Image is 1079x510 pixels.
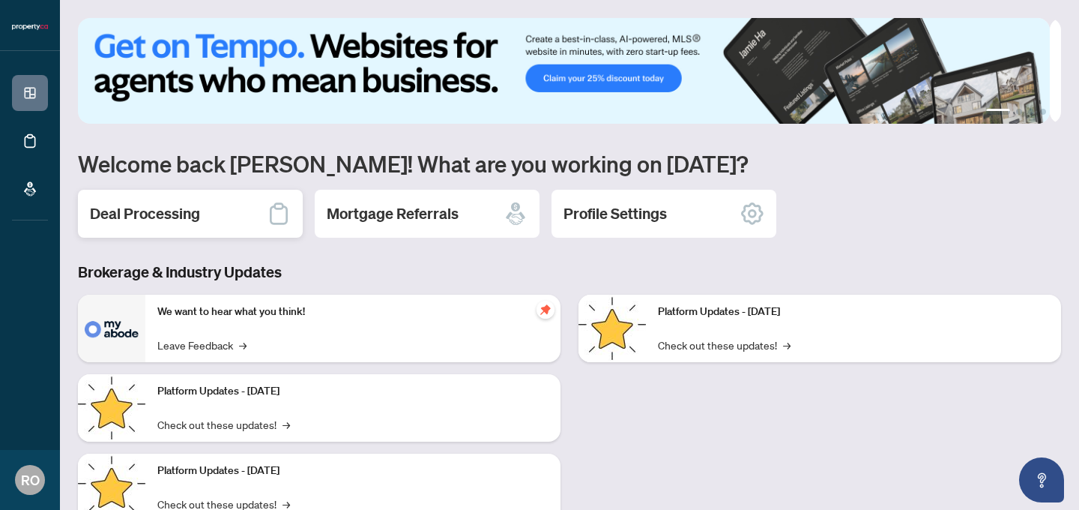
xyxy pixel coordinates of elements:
[157,337,247,353] a: Leave Feedback→
[658,337,791,353] a: Check out these updates!→
[78,374,145,442] img: Platform Updates - September 16, 2025
[1016,109,1022,115] button: 2
[783,337,791,353] span: →
[90,203,200,224] h2: Deal Processing
[986,109,1010,115] button: 1
[1019,457,1064,502] button: Open asap
[12,22,48,31] img: logo
[78,149,1061,178] h1: Welcome back [PERSON_NAME]! What are you working on [DATE]?
[563,203,667,224] h2: Profile Settings
[1028,109,1034,115] button: 3
[78,18,1050,124] img: Slide 0
[78,262,1061,283] h3: Brokerage & Industry Updates
[21,469,40,490] span: RO
[78,295,145,362] img: We want to hear what you think!
[282,416,290,433] span: →
[239,337,247,353] span: →
[157,383,548,400] p: Platform Updates - [DATE]
[157,304,548,320] p: We want to hear what you think!
[658,304,1049,320] p: Platform Updates - [DATE]
[157,416,290,433] a: Check out these updates!→
[327,203,459,224] h2: Mortgage Referrals
[537,301,554,319] span: pushpin
[157,463,548,479] p: Platform Updates - [DATE]
[1040,109,1046,115] button: 4
[578,295,646,362] img: Platform Updates - June 23, 2025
